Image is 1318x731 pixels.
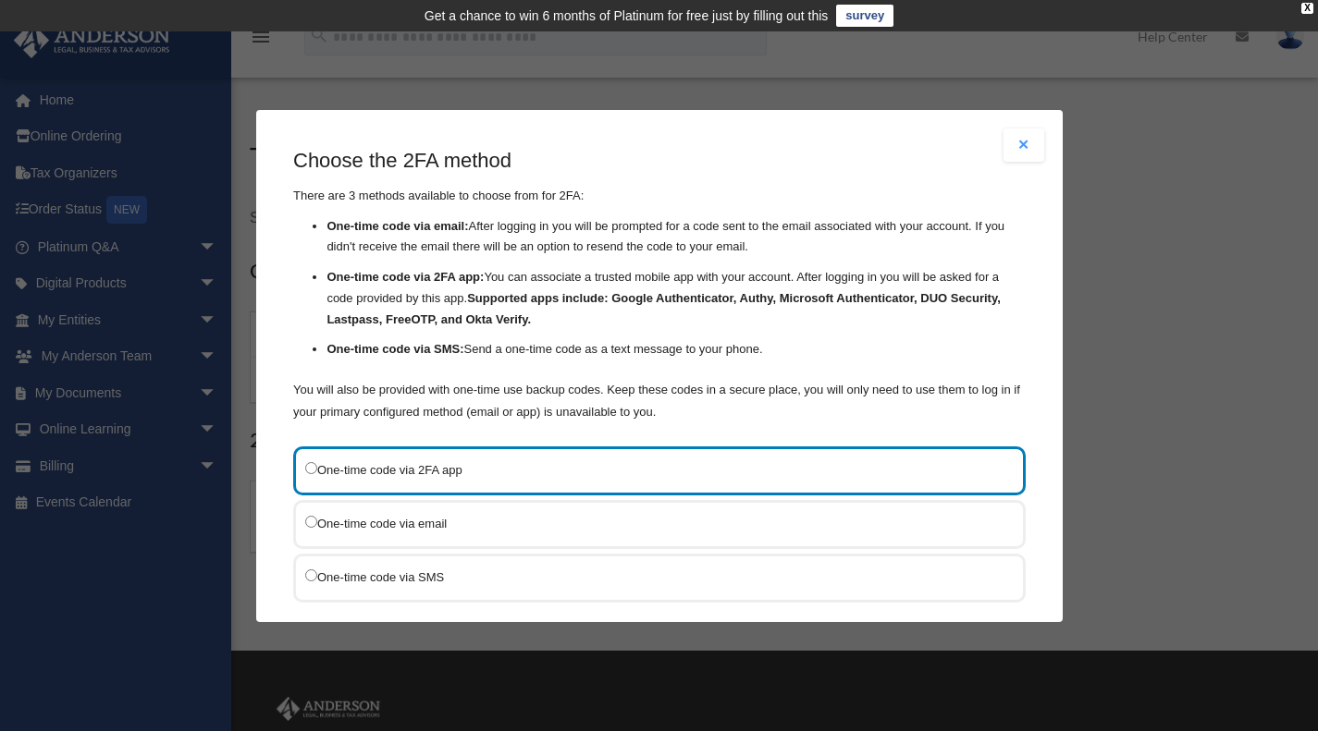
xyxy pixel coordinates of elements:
div: There are 3 methods available to choose from for 2FA: [293,147,1026,423]
li: You can associate a trusted mobile app with your account. After logging in you will be asked for ... [326,267,1026,330]
input: One-time code via 2FA app [305,461,317,473]
h3: Choose the 2FA method [293,147,1026,176]
strong: One-time code via 2FA app: [326,270,484,284]
li: Send a one-time code as a text message to your phone. [326,339,1026,360]
label: One-time code via 2FA app [305,457,995,481]
label: One-time code via SMS [305,565,995,588]
strong: One-time code via SMS: [326,342,463,356]
div: Get a chance to win 6 months of Platinum for free just by filling out this [425,5,829,27]
label: One-time code via email [305,511,995,534]
li: After logging in you will be prompted for a code sent to the email associated with your account. ... [326,215,1026,258]
strong: One-time code via email: [326,218,468,232]
button: Close modal [1004,128,1044,162]
strong: Supported apps include: Google Authenticator, Authy, Microsoft Authenticator, DUO Security, Lastp... [326,290,1000,325]
a: survey [836,5,893,27]
div: close [1301,3,1313,14]
input: One-time code via SMS [305,568,317,580]
input: One-time code via email [305,515,317,527]
p: You will also be provided with one-time use backup codes. Keep these codes in a secure place, you... [293,378,1026,422]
